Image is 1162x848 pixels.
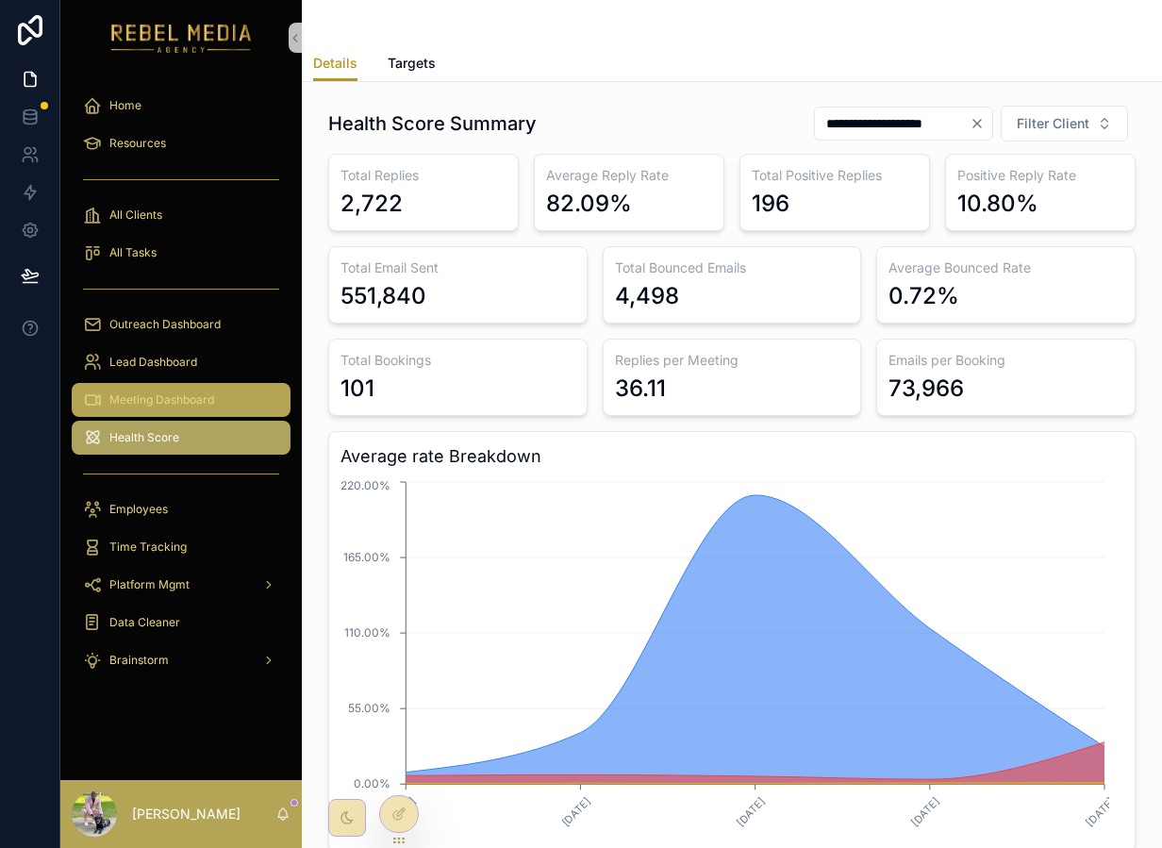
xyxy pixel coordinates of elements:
[109,245,157,260] span: All Tasks
[615,374,666,404] div: 36.11
[888,281,959,311] div: 0.72%
[109,577,190,592] span: Platform Mgmt
[343,550,390,564] tspan: 165.00%
[72,308,290,341] a: Outreach Dashboard
[72,126,290,160] a: Resources
[340,443,1123,470] h3: Average rate Breakdown
[546,166,712,185] h3: Average Reply Rate
[957,166,1123,185] h3: Positive Reply Rate
[72,421,290,455] a: Health Score
[546,189,632,219] div: 82.09%
[888,351,1123,370] h3: Emails per Booking
[340,351,575,370] h3: Total Bookings
[1017,114,1089,133] span: Filter Client
[132,805,241,823] p: [PERSON_NAME]
[72,492,290,526] a: Employees
[109,355,197,370] span: Lead Dashboard
[109,540,187,555] span: Time Tracking
[734,795,768,829] text: [DATE]
[72,198,290,232] a: All Clients
[615,281,679,311] div: 4,498
[313,46,357,82] a: Details
[109,208,162,223] span: All Clients
[354,776,390,790] tspan: 0.00%
[340,281,426,311] div: 551,840
[109,392,214,407] span: Meeting Dashboard
[388,54,436,73] span: Targets
[340,477,1123,840] div: chart
[72,345,290,379] a: Lead Dashboard
[72,643,290,677] a: Brainstorm
[109,98,141,113] span: Home
[1001,106,1128,141] button: Select Button
[340,478,390,492] tspan: 220.00%
[957,189,1038,219] div: 10.80%
[615,258,850,277] h3: Total Bounced Emails
[340,166,506,185] h3: Total Replies
[109,502,168,517] span: Employees
[60,75,302,702] div: scrollable content
[72,383,290,417] a: Meeting Dashboard
[109,136,166,151] span: Resources
[344,625,390,640] tspan: 110.00%
[111,23,252,53] img: App logo
[340,258,575,277] h3: Total Email Sent
[615,351,850,370] h3: Replies per Meeting
[109,615,180,630] span: Data Cleaner
[970,116,992,131] button: Clear
[1083,795,1117,829] text: [DATE]
[72,236,290,270] a: All Tasks
[72,606,290,640] a: Data Cleaner
[908,795,942,829] text: [DATE]
[340,374,374,404] div: 101
[752,166,918,185] h3: Total Positive Replies
[888,258,1123,277] h3: Average Bounced Rate
[109,430,179,445] span: Health Score
[72,530,290,564] a: Time Tracking
[72,568,290,602] a: Platform Mgmt
[348,701,390,715] tspan: 55.00%
[559,795,593,829] text: [DATE]
[340,189,403,219] div: 2,722
[752,189,789,219] div: 196
[109,653,169,668] span: Brainstorm
[328,110,537,137] h1: Health Score Summary
[313,54,357,73] span: Details
[388,46,436,84] a: Targets
[109,317,221,332] span: Outreach Dashboard
[888,374,964,404] div: 73,966
[72,89,290,123] a: Home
